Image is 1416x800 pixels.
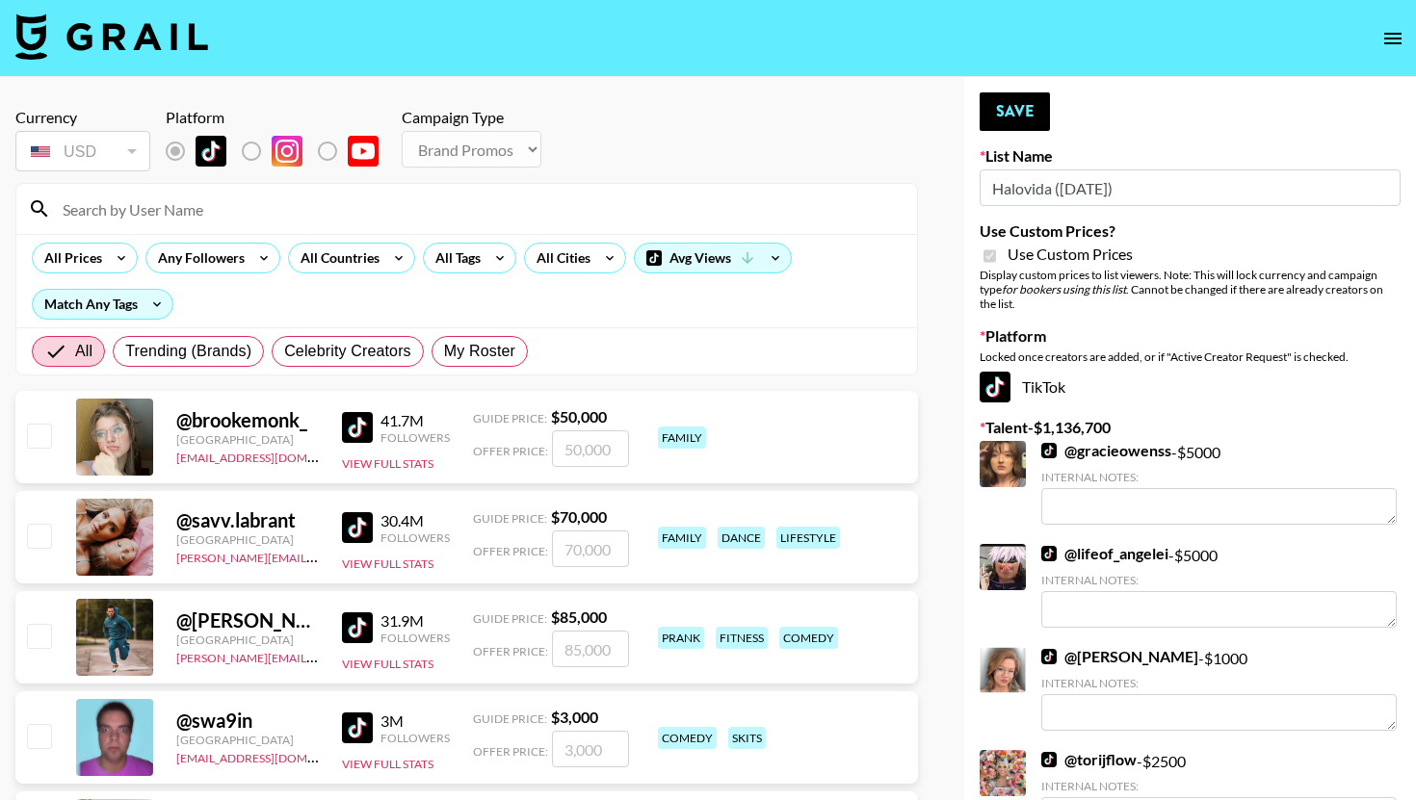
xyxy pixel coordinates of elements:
[176,408,319,432] div: @ brookemonk_
[166,131,394,171] div: List locked to TikTok.
[176,747,370,765] a: [EMAIL_ADDRESS][DOMAIN_NAME]
[1041,649,1057,664] img: TikTok
[342,757,433,771] button: View Full Stats
[728,727,766,749] div: skits
[552,530,629,567] input: 70,000
[289,244,383,272] div: All Countries
[473,411,547,426] span: Guide Price:
[176,508,319,532] div: @ savv.labrant
[658,527,706,549] div: family
[718,527,765,549] div: dance
[1041,779,1397,793] div: Internal Notes:
[176,632,319,647] div: [GEOGRAPHIC_DATA]
[473,544,548,558] span: Offer Price:
[1041,544,1397,628] div: - $ 5000
[380,611,450,631] div: 31.9M
[176,733,319,747] div: [GEOGRAPHIC_DATA]
[551,507,607,526] strong: $ 70,000
[1041,750,1137,769] a: @torijflow
[342,512,373,543] img: TikTok
[473,444,548,458] span: Offer Price:
[980,146,1401,166] label: List Name
[15,127,150,175] div: Currency is locked to USD
[33,244,106,272] div: All Prices
[402,108,541,127] div: Campaign Type
[658,627,704,649] div: prank
[779,627,838,649] div: comedy
[525,244,594,272] div: All Cities
[551,708,598,726] strong: $ 3,000
[176,709,319,733] div: @ swa9in
[1002,282,1126,297] em: for bookers using this list
[658,426,706,449] div: family
[552,430,629,467] input: 50,000
[380,631,450,645] div: Followers
[980,349,1401,364] div: Locked once creators are added, or if "Active Creator Request" is checked.
[980,268,1401,311] div: Display custom prices to list viewers. Note: This will lock currency and campaign type . Cannot b...
[342,556,433,571] button: View Full Stats
[473,644,548,658] span: Offer Price:
[1041,544,1168,563] a: @lifeof_angelei
[380,511,450,530] div: 30.4M
[380,430,450,445] div: Followers
[1008,245,1133,264] span: Use Custom Prices
[125,340,251,363] span: Trending (Brands)
[551,607,607,626] strong: $ 85,000
[980,326,1401,346] label: Platform
[658,727,717,749] div: comedy
[1041,647,1397,731] div: - $ 1000
[348,136,379,167] img: YouTube
[342,712,373,743] img: TikTok
[980,372,1010,402] img: TikTok
[1374,19,1412,58] button: open drawer
[272,136,302,167] img: Instagram
[176,547,461,565] a: [PERSON_NAME][EMAIL_ADDRESS][DOMAIN_NAME]
[1041,546,1057,561] img: TikTok
[424,244,485,272] div: All Tags
[15,13,208,60] img: Grail Talent
[1041,647,1198,666] a: @[PERSON_NAME]
[146,244,249,272] div: Any Followers
[1041,441,1171,460] a: @gracieowenss
[33,290,172,319] div: Match Any Tags
[342,657,433,671] button: View Full Stats
[15,108,150,127] div: Currency
[342,412,373,443] img: TikTok
[176,647,461,665] a: [PERSON_NAME][EMAIL_ADDRESS][DOMAIN_NAME]
[635,244,791,272] div: Avg Views
[51,194,905,224] input: Search by User Name
[1041,676,1397,690] div: Internal Notes:
[166,108,394,127] div: Platform
[473,511,547,526] span: Guide Price:
[980,372,1401,402] div: TikTok
[1041,470,1397,484] div: Internal Notes:
[1041,752,1057,767] img: TikTok
[380,411,450,430] div: 41.7M
[284,340,411,363] span: Celebrity Creators
[380,711,450,731] div: 3M
[19,135,146,168] div: USD
[473,611,547,626] span: Guide Price:
[551,407,607,426] strong: $ 50,000
[552,631,629,667] input: 85,000
[380,530,450,545] div: Followers
[473,711,547,726] span: Guide Price:
[776,527,840,549] div: lifestyle
[1041,573,1397,587] div: Internal Notes:
[176,608,319,632] div: @ [PERSON_NAME].[PERSON_NAME]
[444,340,515,363] span: My Roster
[342,456,433,471] button: View Full Stats
[75,340,92,363] span: All
[473,744,548,759] span: Offer Price:
[380,731,450,745] div: Followers
[1041,441,1397,525] div: - $ 5000
[552,731,629,767] input: 3,000
[176,432,319,447] div: [GEOGRAPHIC_DATA]
[176,447,370,465] a: [EMAIL_ADDRESS][DOMAIN_NAME]
[980,418,1401,437] label: Talent - $ 1,136,700
[342,612,373,643] img: TikTok
[1041,443,1057,458] img: TikTok
[980,92,1050,131] button: Save
[980,221,1401,241] label: Use Custom Prices?
[176,532,319,547] div: [GEOGRAPHIC_DATA]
